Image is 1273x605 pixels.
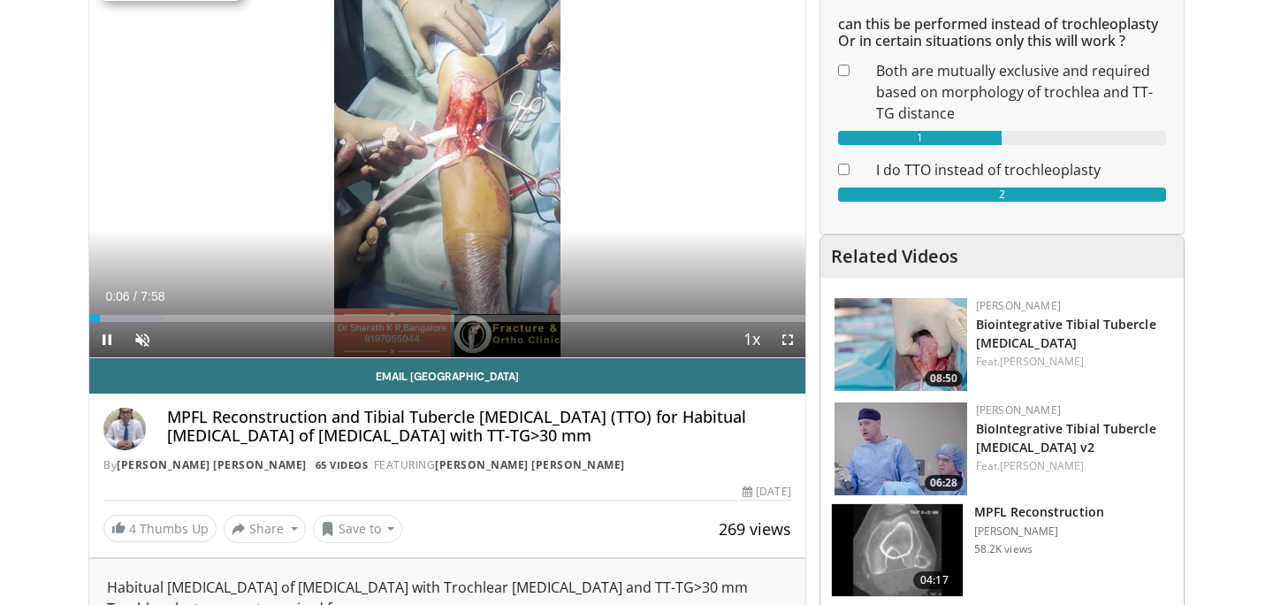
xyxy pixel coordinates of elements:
[89,322,125,357] button: Pause
[309,457,374,472] a: 65 Videos
[103,457,791,473] div: By FEATURING
[133,289,137,303] span: /
[103,408,146,450] img: Avatar
[976,420,1156,456] a: BioIntegrative Tibial Tubercle [MEDICAL_DATA] v2
[863,159,1179,180] dd: I do TTO instead of trochleoplasty
[976,458,1170,474] div: Feat.
[832,504,963,596] img: 38434_0000_3.png.150x105_q85_crop-smart_upscale.jpg
[89,315,805,322] div: Progress Bar
[117,457,307,472] a: [PERSON_NAME] [PERSON_NAME]
[129,520,136,537] span: 4
[976,316,1156,351] a: Biointegrative Tibial Tubercle [MEDICAL_DATA]
[831,246,958,267] h4: Related Videos
[735,322,770,357] button: Playback Rate
[835,298,967,391] a: 08:50
[719,518,791,540] span: 269 views
[103,515,217,542] a: 4 Thumbs Up
[831,503,1173,597] a: 04:17 MPFL Reconstruction [PERSON_NAME] 58.2K views
[976,298,1061,313] a: [PERSON_NAME]
[435,457,625,472] a: [PERSON_NAME] [PERSON_NAME]
[835,402,967,495] img: 2fac5f83-3fa8-46d6-96c1-ffb83ee82a09.150x105_q85_crop-smart_upscale.jpg
[974,542,1033,556] p: 58.2K views
[167,408,791,446] h4: MPFL Reconstruction and Tibial Tubercle [MEDICAL_DATA] (TTO) for Habitual [MEDICAL_DATA] of [MEDI...
[835,402,967,495] a: 06:28
[913,571,956,589] span: 04:17
[313,515,403,543] button: Save to
[838,131,1002,145] div: 1
[1000,354,1084,369] a: [PERSON_NAME]
[976,354,1170,370] div: Feat.
[974,525,1104,539] p: [PERSON_NAME]
[863,60,1179,124] dd: Both are mutually exclusive and required based on morphology of trochlea and TT- TG distance
[89,358,805,394] a: Email [GEOGRAPHIC_DATA]
[838,16,1166,50] h6: can this be performed instead of trochleoplasty Or in certain situations only this will work ?
[925,475,963,491] span: 06:28
[838,188,1166,202] div: 2
[224,515,306,543] button: Share
[925,371,963,387] span: 08:50
[141,289,164,303] span: 7:58
[770,322,805,357] button: Fullscreen
[974,503,1104,521] h3: MPFL Reconstruction
[105,289,129,303] span: 0:06
[976,402,1061,417] a: [PERSON_NAME]
[1000,458,1084,473] a: [PERSON_NAME]
[125,322,160,357] button: Unmute
[743,484,790,500] div: [DATE]
[835,298,967,391] img: 14934b67-7d06-479f-8b24-1e3c477188f5.150x105_q85_crop-smart_upscale.jpg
